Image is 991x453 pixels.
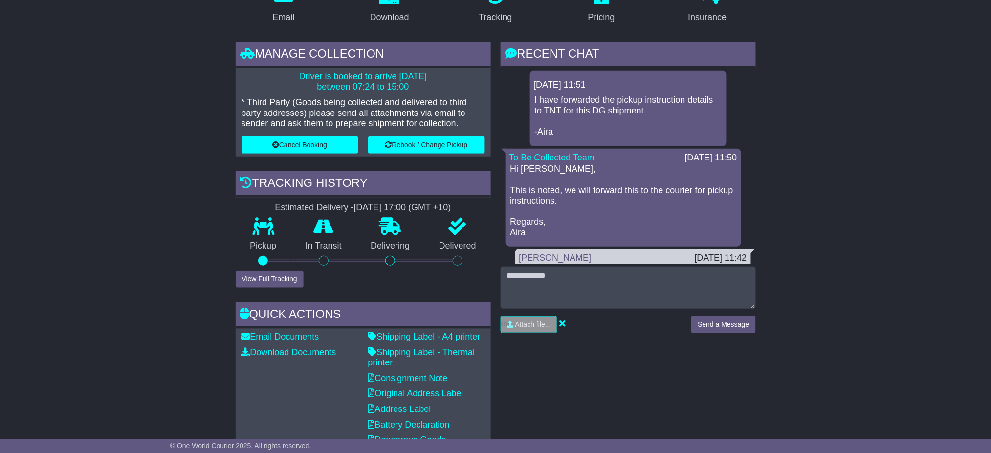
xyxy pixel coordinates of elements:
[691,316,755,333] button: Send a Message
[272,11,294,24] div: Email
[368,373,448,383] a: Consignment Note
[236,42,491,68] div: Manage collection
[535,95,722,137] p: I have forwarded the pickup instruction details to TNT for this DG shipment. -Aira
[368,347,475,368] a: Shipping Label - Thermal printer
[236,271,304,288] button: View Full Tracking
[368,388,463,398] a: Original Address Label
[236,171,491,198] div: Tracking history
[688,11,727,24] div: Insurance
[509,153,595,162] a: To Be Collected Team
[236,241,291,251] p: Pickup
[291,241,356,251] p: In Transit
[242,136,358,154] button: Cancel Booking
[685,153,737,163] div: [DATE] 11:50
[588,11,615,24] div: Pricing
[368,420,450,430] a: Battery Declaration
[242,347,336,357] a: Download Documents
[354,203,451,213] div: [DATE] 17:00 (GMT +10)
[534,80,723,91] div: [DATE] 11:51
[368,404,431,414] a: Address Label
[519,253,592,263] a: [PERSON_NAME]
[368,136,485,154] button: Rebook / Change Pickup
[242,97,485,129] p: * Third Party (Goods being collected and delivered to third party addresses) please send all atta...
[170,442,311,450] span: © One World Courier 2025. All rights reserved.
[519,264,747,295] div: Name: Jamadil - Warehouse Manager Phone:[PHONE_NUMBER]/[PHONE_NUMBER] for assistance at [GEOGRAPH...
[242,71,485,92] p: Driver is booked to arrive [DATE] between 07:24 to 15:00
[695,253,747,264] div: [DATE] 11:42
[236,203,491,213] div: Estimated Delivery -
[501,42,756,68] div: RECENT CHAT
[424,241,491,251] p: Delivered
[510,164,736,238] p: Hi [PERSON_NAME], This is noted, we will forward this to the courier for pickup instructions. Reg...
[236,302,491,329] div: Quick Actions
[356,241,425,251] p: Delivering
[370,11,409,24] div: Download
[479,11,512,24] div: Tracking
[242,332,319,341] a: Email Documents
[368,332,481,341] a: Shipping Label - A4 printer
